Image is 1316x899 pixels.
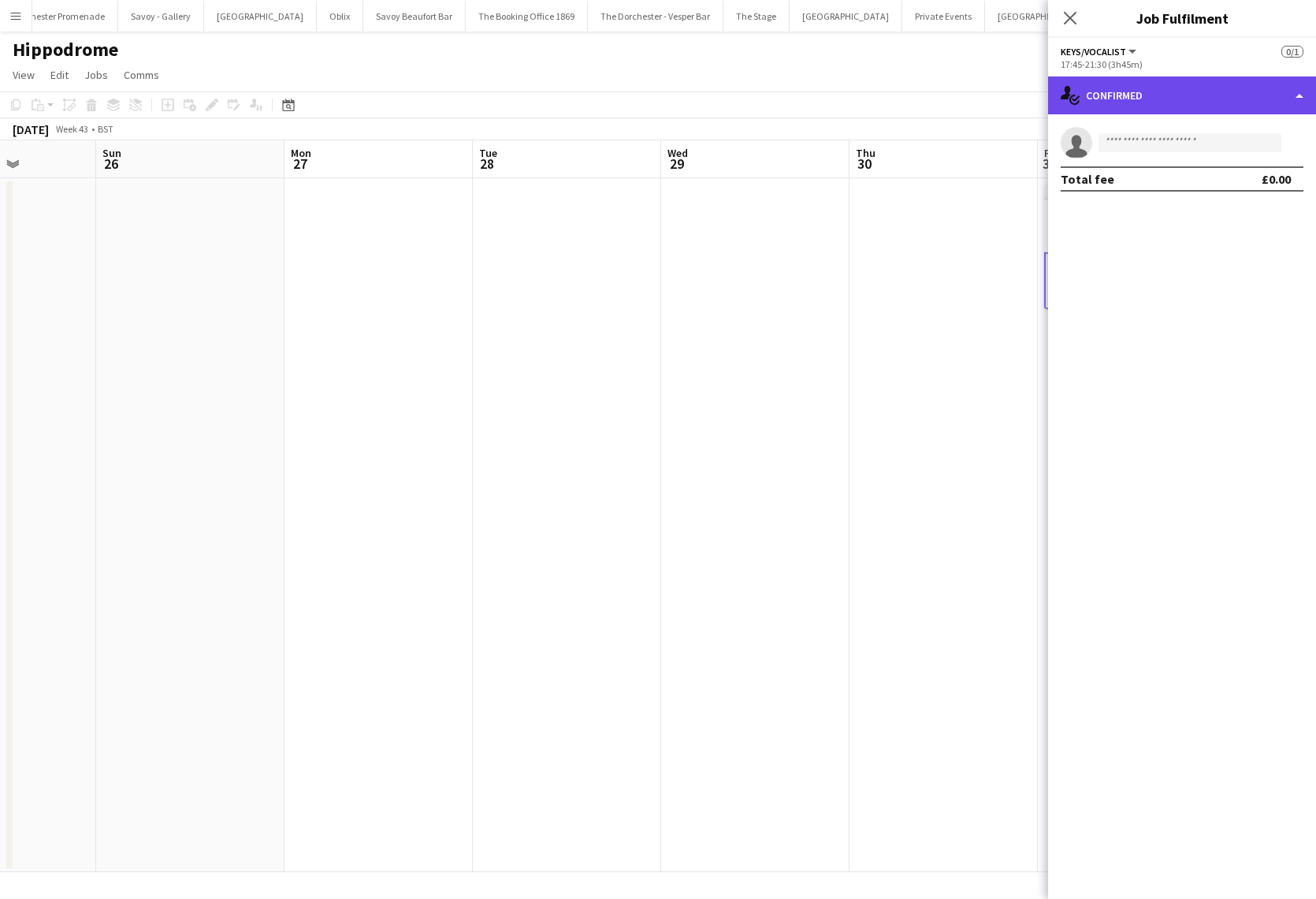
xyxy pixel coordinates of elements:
[588,1,723,32] button: The Dorchester - Vesper Bar
[1042,155,1057,173] span: 31
[853,155,875,173] span: 30
[1048,76,1316,114] div: Confirmed
[723,1,790,32] button: The Stage
[1044,185,1221,197] div: Draft
[118,1,204,32] button: Savoy - Gallery
[1044,146,1057,160] span: Fri
[790,1,902,32] button: [GEOGRAPHIC_DATA]
[291,146,311,160] span: Mon
[1044,185,1221,309] app-job-card: Draft17:45-21:30 (3h45m)0/1Hippodrome Hippodrome1 RoleKeys/Vocalist0/117:45-21:30 (3h45m)
[117,65,165,85] a: Comms
[902,1,985,32] button: Private Events
[6,65,41,85] a: View
[13,38,118,62] h1: Hippodrome
[317,1,363,32] button: Oblix
[124,68,159,82] span: Comms
[665,155,688,173] span: 29
[1061,171,1114,187] div: Total fee
[52,123,91,135] span: Week 43
[50,68,69,82] span: Edit
[1048,8,1316,28] h3: Job Fulfilment
[100,155,121,173] span: 26
[1262,171,1291,187] div: £0.00
[856,146,875,160] span: Thu
[13,68,35,82] span: View
[102,146,121,160] span: Sun
[288,155,311,173] span: 27
[479,146,497,160] span: Tue
[477,155,497,173] span: 28
[78,65,114,85] a: Jobs
[1044,220,1221,234] h3: Hippodrome
[204,1,317,32] button: [GEOGRAPHIC_DATA]
[98,123,113,135] div: BST
[13,121,49,137] div: [DATE]
[1061,46,1139,58] button: Keys/Vocalist
[1061,46,1126,58] span: Keys/Vocalist
[1061,58,1303,70] div: 17:45-21:30 (3h45m)
[466,1,588,32] button: The Booking Office 1869
[1281,46,1303,58] span: 0/1
[985,1,1098,32] button: [GEOGRAPHIC_DATA]
[363,1,466,32] button: Savoy Beaufort Bar
[667,146,688,160] span: Wed
[84,68,108,82] span: Jobs
[1044,252,1221,309] app-card-role: Keys/Vocalist0/117:45-21:30 (3h45m)
[44,65,75,85] a: Edit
